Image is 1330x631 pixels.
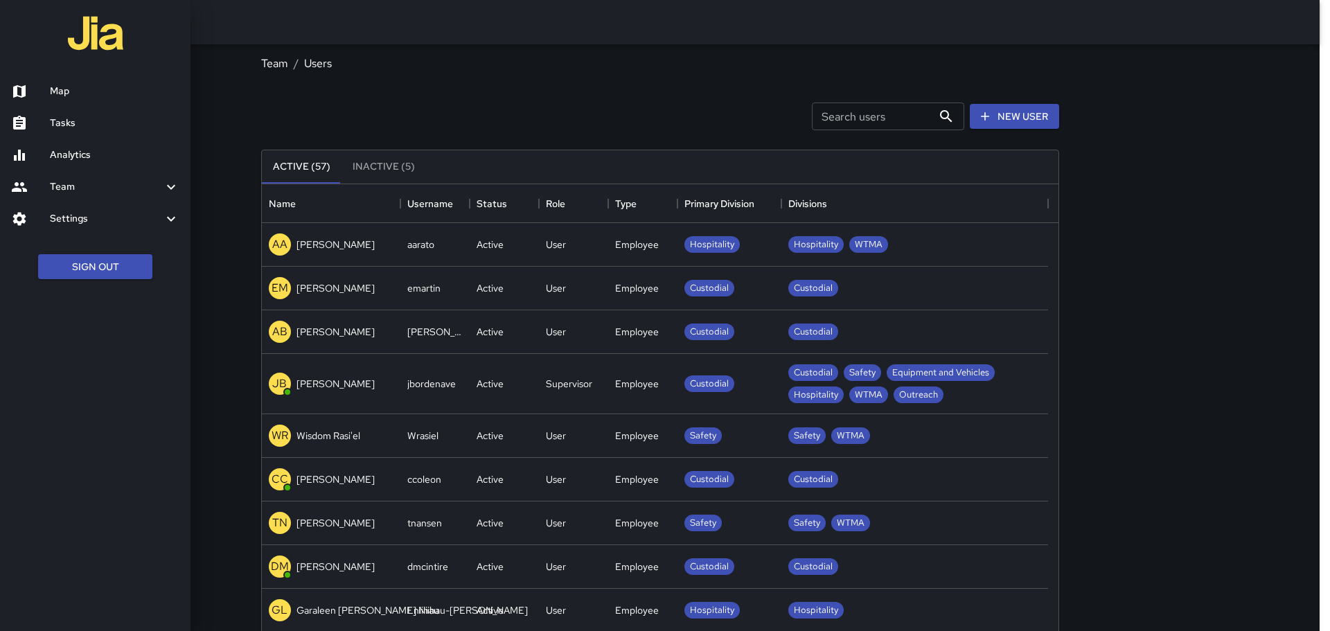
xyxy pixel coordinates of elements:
[50,84,179,99] h6: Map
[50,148,179,163] h6: Analytics
[50,179,163,195] h6: Team
[50,211,163,226] h6: Settings
[68,6,123,61] img: jia-logo
[50,116,179,131] h6: Tasks
[38,254,152,280] button: Sign Out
